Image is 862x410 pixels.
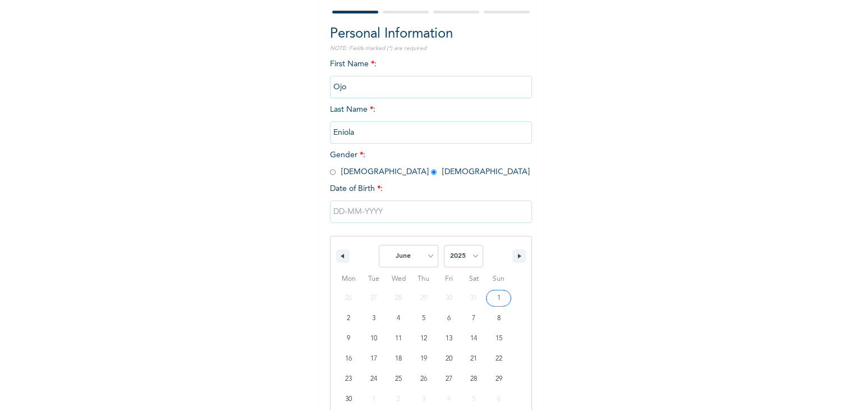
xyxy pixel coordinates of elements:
button: 29 [486,369,511,389]
button: 1 [486,288,511,308]
button: 27 [436,369,461,389]
span: 1 [497,288,501,308]
span: 2 [347,308,350,329]
p: NOTE: Fields marked (*) are required [330,44,532,53]
button: 30 [336,389,361,409]
span: 4 [397,308,400,329]
button: 7 [461,308,487,329]
span: 18 [395,349,402,369]
button: 20 [436,349,461,369]
button: 2 [336,308,361,329]
button: 13 [436,329,461,349]
span: 13 [446,329,452,349]
button: 9 [336,329,361,349]
span: 20 [446,349,452,369]
button: 26 [411,369,437,389]
span: 22 [496,349,502,369]
span: 16 [345,349,352,369]
button: 15 [486,329,511,349]
span: 7 [472,308,475,329]
button: 5 [411,308,437,329]
span: 28 [470,369,477,389]
button: 8 [486,308,511,329]
span: Mon [336,270,361,288]
button: 25 [386,369,411,389]
button: 16 [336,349,361,369]
span: 12 [420,329,427,349]
input: DD-MM-YYYY [330,201,532,223]
span: 3 [372,308,375,329]
button: 14 [461,329,487,349]
button: 21 [461,349,487,369]
span: 6 [447,308,451,329]
span: Tue [361,270,387,288]
span: 30 [345,389,352,409]
button: 24 [361,369,387,389]
span: 27 [446,369,452,389]
span: Last Name : [330,106,532,136]
button: 12 [411,329,437,349]
input: Enter your last name [330,121,532,144]
span: 11 [395,329,402,349]
span: Fri [436,270,461,288]
button: 19 [411,349,437,369]
span: 29 [496,369,502,389]
span: 10 [370,329,377,349]
span: 17 [370,349,377,369]
span: Sat [461,270,487,288]
span: 8 [497,308,501,329]
span: Sun [486,270,511,288]
span: 15 [496,329,502,349]
input: Enter your first name [330,76,532,98]
button: 10 [361,329,387,349]
span: 5 [422,308,425,329]
button: 23 [336,369,361,389]
span: 26 [420,369,427,389]
span: First Name : [330,60,532,91]
span: 23 [345,369,352,389]
button: 28 [461,369,487,389]
button: 18 [386,349,411,369]
button: 3 [361,308,387,329]
button: 6 [436,308,461,329]
h2: Personal Information [330,24,532,44]
button: 11 [386,329,411,349]
span: 25 [395,369,402,389]
button: 22 [486,349,511,369]
span: Gender : [DEMOGRAPHIC_DATA] [DEMOGRAPHIC_DATA] [330,151,530,176]
span: 9 [347,329,350,349]
button: 4 [386,308,411,329]
span: 24 [370,369,377,389]
span: Thu [411,270,437,288]
span: 19 [420,349,427,369]
span: 21 [470,349,477,369]
button: 17 [361,349,387,369]
span: Date of Birth : [330,183,383,195]
span: Wed [386,270,411,288]
span: 14 [470,329,477,349]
